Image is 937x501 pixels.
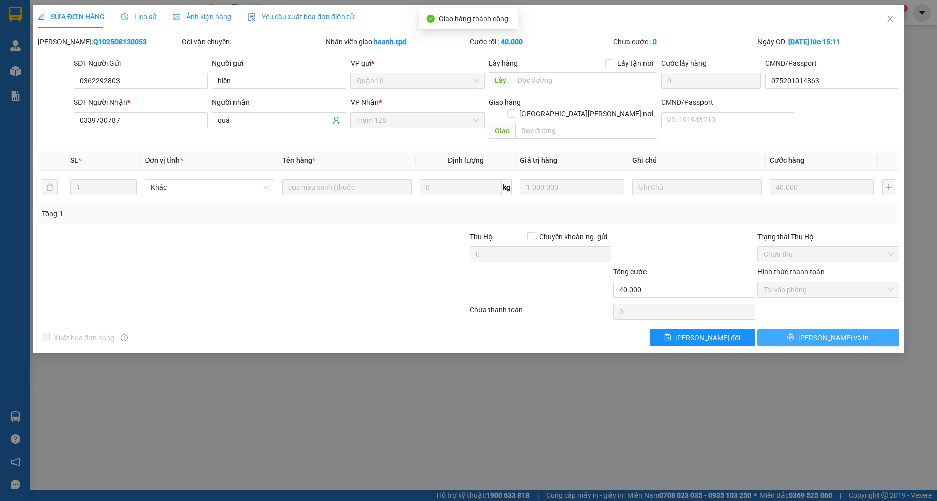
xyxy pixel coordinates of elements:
[489,123,515,139] span: Giao
[764,282,893,297] span: Tại văn phòng
[661,73,761,89] input: Cước lấy hàng
[613,36,755,47] div: Chưa cước :
[798,332,869,343] span: [PERSON_NAME] và In
[468,304,612,322] div: Chưa thanh toán
[757,36,899,47] div: Ngày GD:
[757,268,825,276] label: Hình thức thanh toán
[357,113,479,128] span: Trạm 128
[664,333,671,342] span: save
[145,156,183,164] span: Đơn vị tính
[661,97,795,108] div: CMND/Passport
[757,231,899,242] div: Trạng thái Thu Hộ
[182,36,323,47] div: Gói vận chuyển:
[770,179,874,195] input: 0
[151,180,268,195] span: Khác
[675,332,740,343] span: [PERSON_NAME] đổi
[520,156,557,164] span: Giá trị hàng
[613,58,657,69] span: Lấy tận nơi
[628,151,766,171] th: Ghi chú
[38,13,105,21] span: SỬA ĐƠN HÀNG
[515,123,658,139] input: Dọc đường
[50,332,119,343] span: Xuất hóa đơn hàng
[212,58,346,69] div: Người gửi
[38,36,180,47] div: [PERSON_NAME]:
[74,97,208,108] div: SĐT Người Nhận
[535,231,611,242] span: Chuyển khoản ng. gửi
[502,179,512,195] span: kg
[350,98,379,106] span: VP Nhận
[632,179,762,195] input: Ghi Chú
[282,156,315,164] span: Tên hàng
[764,247,893,262] span: Chưa thu
[650,329,755,346] button: save[PERSON_NAME] đổi
[515,108,657,119] span: [GEOGRAPHIC_DATA][PERSON_NAME] nơi
[757,329,899,346] button: printer[PERSON_NAME] và In
[74,58,208,69] div: SĐT Người Gửi
[42,179,58,195] button: delete
[121,13,157,21] span: Lịch sử
[38,13,45,20] span: edit
[886,15,894,23] span: close
[788,38,840,46] b: [DATE] lúc 15:11
[770,156,804,164] span: Cước hàng
[787,333,794,342] span: printer
[882,179,895,195] button: plus
[512,72,658,88] input: Dọc đường
[248,13,256,21] img: icon
[520,179,624,195] input: 0
[876,5,904,33] button: Close
[326,36,467,47] div: Nhân viên giao:
[42,208,362,219] div: Tổng: 1
[501,38,523,46] b: 40.000
[332,116,340,124] span: user-add
[248,13,354,21] span: Yêu cầu xuất hóa đơn điện tử
[173,13,231,21] span: Ảnh kiện hàng
[489,72,512,88] span: Lấy
[439,15,510,23] span: Giao hàng thành công.
[282,179,412,195] input: VD: Bàn, Ghế
[470,36,611,47] div: Cước rồi :
[661,59,707,67] label: Cước lấy hàng
[70,156,78,164] span: SL
[489,98,521,106] span: Giao hàng
[489,59,518,67] span: Lấy hàng
[121,334,128,341] span: info-circle
[357,73,479,88] span: Quận 10
[350,58,485,69] div: VP gửi
[212,97,346,108] div: Người nhận
[93,38,147,46] b: Q102508130053
[121,13,128,20] span: clock-circle
[173,13,180,20] span: picture
[765,58,899,69] div: CMND/Passport
[470,233,493,241] span: Thu Hộ
[653,38,657,46] b: 0
[613,268,647,276] span: Tổng cước
[374,38,406,46] b: haanh.tpd
[427,15,435,23] span: check-circle
[448,156,484,164] span: Định lượng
